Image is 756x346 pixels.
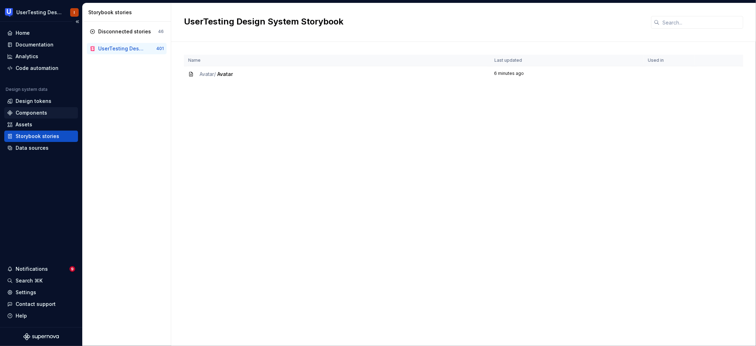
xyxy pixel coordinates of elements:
a: Analytics [4,51,78,62]
div: Notifications [16,265,48,273]
div: Contact support [16,301,56,308]
a: Storybook stories [4,131,78,142]
div: Disconnected stories [98,28,151,35]
button: Contact support [4,298,78,310]
a: Settings [4,287,78,298]
input: Search... [660,16,743,29]
div: 46 [158,29,164,34]
th: Name [184,55,490,66]
div: Data sources [16,144,49,152]
button: UserTesting Design SystemI [1,5,81,20]
span: Avatar / [200,71,216,77]
div: Design system data [6,87,47,92]
a: Design tokens [4,95,78,107]
div: Code automation [16,65,58,72]
th: Last updated [490,55,644,66]
div: Analytics [16,53,38,60]
div: Storybook stories [88,9,168,16]
div: Documentation [16,41,54,48]
svg: Supernova Logo [23,333,59,340]
a: Home [4,27,78,39]
a: Documentation [4,39,78,50]
a: UserTesting Design System Storybook401 [87,43,167,54]
a: Data sources [4,142,78,154]
div: I [74,10,75,15]
a: Code automation [4,62,78,74]
div: Home [16,29,30,37]
div: UserTesting Design System [16,9,62,16]
button: Search ⌘K [4,275,78,286]
h2: UserTesting Design System Storybook [184,16,643,27]
button: Collapse sidebar [72,17,82,27]
div: Assets [16,121,32,128]
div: 401 [156,46,164,51]
div: Search ⌘K [16,277,43,284]
span: 9 [69,266,75,272]
th: Used in [644,55,694,66]
td: 6 minutes ago [490,66,644,82]
a: Components [4,107,78,119]
div: Design tokens [16,98,51,105]
a: Disconnected stories46 [87,26,167,37]
a: Assets [4,119,78,130]
div: Help [16,312,27,319]
img: 41adf70f-fc1c-4662-8e2d-d2ab9c673b1b.png [5,8,13,17]
div: Storybook stories [16,133,59,140]
div: UserTesting Design System Storybook [98,45,145,52]
button: Notifications9 [4,263,78,275]
span: Avatar [217,71,233,77]
div: Settings [16,289,36,296]
div: Components [16,109,47,116]
button: Help [4,310,78,322]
